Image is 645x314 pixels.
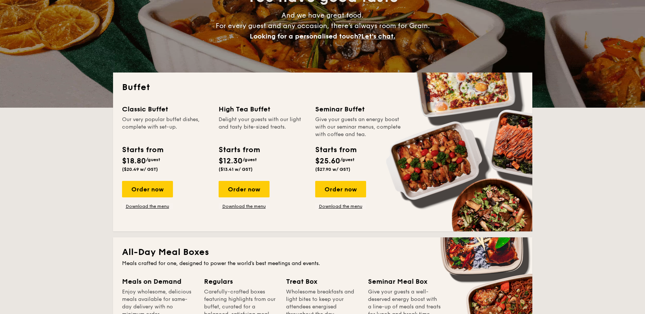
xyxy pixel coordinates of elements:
div: Meals on Demand [122,276,195,287]
span: /guest [146,157,160,162]
span: /guest [243,157,257,162]
div: Give your guests an energy boost with our seminar menus, complete with coffee and tea. [315,116,403,138]
span: $25.60 [315,157,340,166]
div: Seminar Meal Box [368,276,441,287]
span: /guest [340,157,355,162]
div: Seminar Buffet [315,104,403,114]
a: Download the menu [219,203,270,209]
span: ($13.41 w/ GST) [219,167,253,172]
div: Classic Buffet [122,104,210,114]
a: Download the menu [122,203,173,209]
div: Meals crafted for one, designed to power the world's best meetings and events. [122,260,523,267]
h2: Buffet [122,81,523,93]
span: Looking for a personalised touch? [250,32,361,40]
span: ($27.90 w/ GST) [315,167,350,172]
div: High Tea Buffet [219,104,306,114]
div: Starts from [219,144,259,156]
a: Download the menu [315,203,366,209]
div: Order now [315,181,366,197]
div: Order now [219,181,270,197]
span: $12.30 [219,157,243,166]
span: $18.80 [122,157,146,166]
div: Delight your guests with our light and tasty bite-sized treats. [219,116,306,138]
div: Starts from [315,144,356,156]
div: Order now [122,181,173,197]
div: Our very popular buffet dishes, complete with set-up. [122,116,210,138]
span: ($20.49 w/ GST) [122,167,158,172]
span: Let's chat. [361,32,395,40]
h2: All-Day Meal Boxes [122,246,523,258]
div: Starts from [122,144,163,156]
span: And we have great food. For every guest and any occasion, there’s always room for Grain. [216,11,430,40]
div: Regulars [204,276,277,287]
div: Treat Box [286,276,359,287]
